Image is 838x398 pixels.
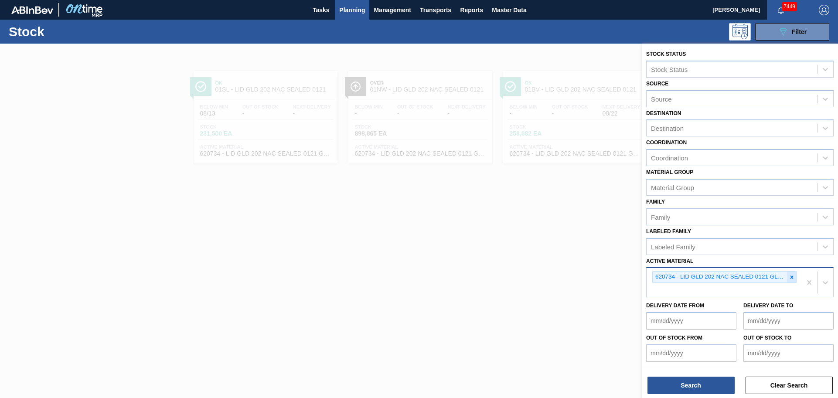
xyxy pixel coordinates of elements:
input: mm/dd/yyyy [646,312,736,330]
span: 7449 [782,2,797,11]
button: Notifications [767,4,795,16]
span: Planning [339,5,365,15]
span: Reports [460,5,483,15]
label: Delivery Date from [646,303,704,309]
span: Filter [792,28,807,35]
div: Destination [651,125,684,132]
span: Master Data [492,5,526,15]
input: mm/dd/yyyy [743,312,834,330]
label: Active Material [646,258,693,264]
label: Destination [646,110,681,116]
label: Labeled Family [646,228,691,235]
img: Logout [819,5,829,15]
div: 620734 - LID GLD 202 NAC SEALED 0121 GLD MCC 062 [653,272,787,282]
label: Stock Status [646,51,686,57]
div: Labeled Family [651,243,695,250]
input: mm/dd/yyyy [743,344,834,362]
label: Below Min to [743,367,783,373]
label: Source [646,81,668,87]
img: TNhmsLtSVTkK8tSr43FrP2fwEKptu5GPRR3wAAAABJRU5ErkJggg== [11,6,53,14]
label: Material Group [646,169,693,175]
label: Family [646,199,665,205]
label: Out of Stock from [646,335,702,341]
div: Coordination [651,154,688,162]
label: Delivery Date to [743,303,793,309]
div: Programming: no user selected [729,23,751,41]
label: Out of Stock to [743,335,791,341]
div: Stock Status [651,65,688,73]
span: Management [374,5,411,15]
label: Coordination [646,139,687,146]
input: mm/dd/yyyy [646,344,736,362]
div: Family [651,213,670,221]
span: Tasks [311,5,330,15]
button: Filter [755,23,829,41]
div: Source [651,95,672,102]
div: Material Group [651,184,694,191]
h1: Stock [9,27,139,37]
label: Below Min from [646,367,694,373]
span: Transports [420,5,451,15]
